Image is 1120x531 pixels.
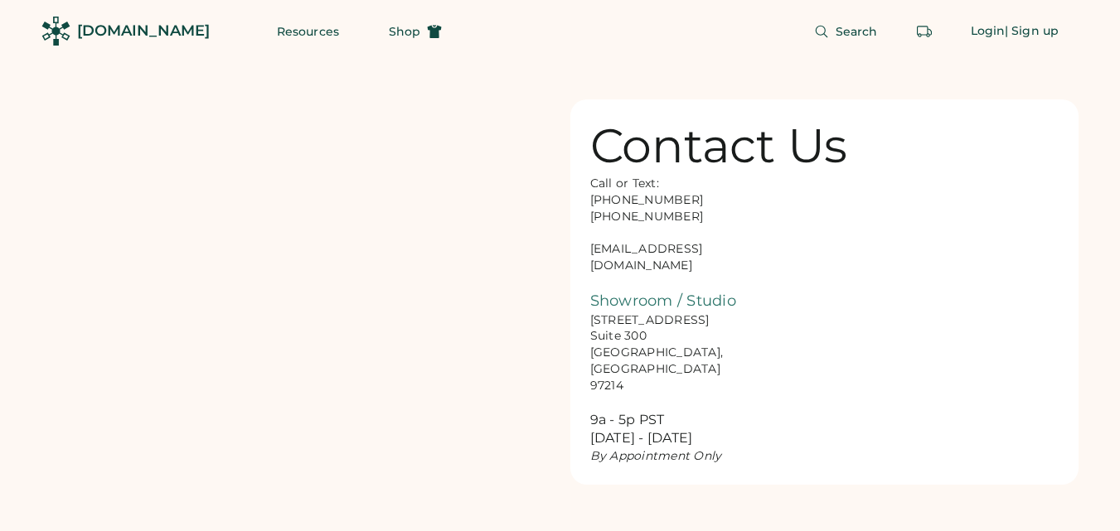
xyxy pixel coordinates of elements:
button: Resources [257,15,359,48]
em: By Appointment Only [590,448,722,463]
button: Search [794,15,898,48]
div: Login [971,23,1006,40]
span: Search [836,26,878,37]
span: Shop [389,26,420,37]
button: Shop [369,15,462,48]
div: [DOMAIN_NAME] [77,21,210,41]
div: Call or Text: [PHONE_NUMBER] [PHONE_NUMBER] [EMAIL_ADDRESS][DOMAIN_NAME] [STREET_ADDRESS] Suite 3... [590,176,756,465]
img: Rendered Logo - Screens [41,17,70,46]
font: Showroom / Studio [590,292,736,310]
div: Contact Us [590,119,848,172]
font: 9a - 5p PST [DATE] - [DATE] [590,412,693,447]
div: | Sign up [1005,23,1059,40]
button: Retrieve an order [908,15,941,48]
